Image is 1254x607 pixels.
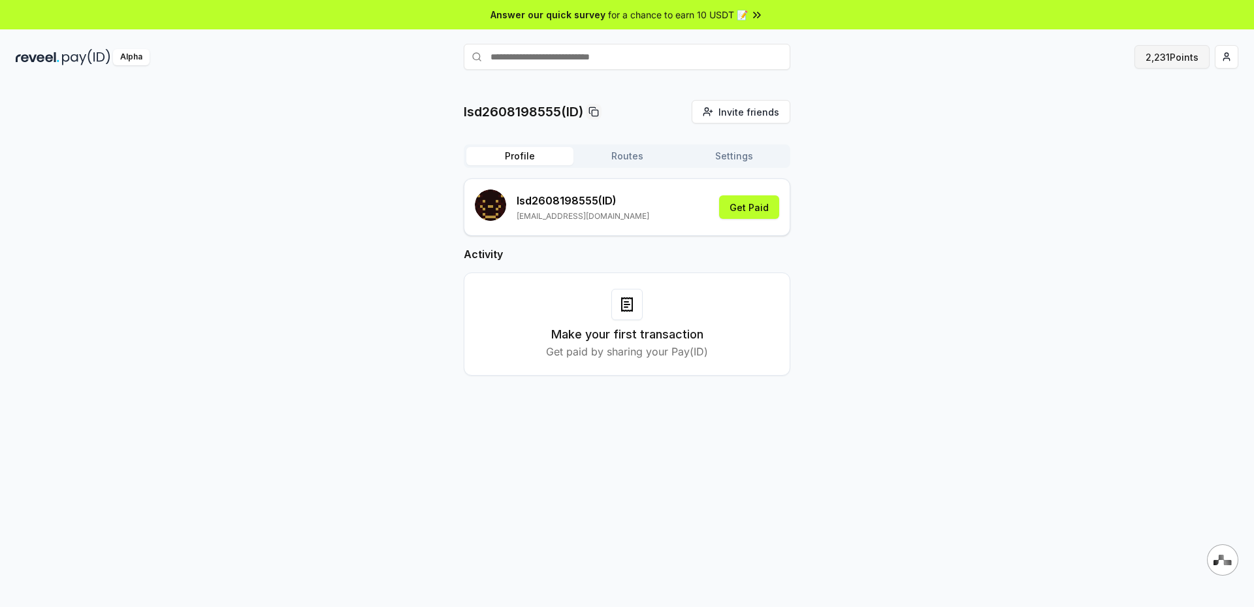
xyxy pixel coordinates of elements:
p: lsd2608198555(ID) [464,103,583,121]
h3: Make your first transaction [551,325,703,344]
button: 2,231Points [1134,45,1210,69]
button: Settings [681,147,788,165]
span: for a chance to earn 10 USDT 📝 [608,8,748,22]
span: Answer our quick survey [490,8,605,22]
p: Get paid by sharing your Pay(ID) [546,344,708,359]
button: Invite friends [692,100,790,123]
span: Invite friends [718,105,779,119]
img: pay_id [62,49,110,65]
img: reveel_dark [16,49,59,65]
p: lsd2608198555 (ID) [517,193,649,208]
button: Routes [573,147,681,165]
img: svg+xml,%3Csvg%20xmlns%3D%22http%3A%2F%2Fwww.w3.org%2F2000%2Fsvg%22%20width%3D%2228%22%20height%3... [1214,555,1232,565]
button: Profile [466,147,573,165]
div: Alpha [113,49,150,65]
h2: Activity [464,246,790,262]
p: [EMAIL_ADDRESS][DOMAIN_NAME] [517,211,649,221]
button: Get Paid [719,195,779,219]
